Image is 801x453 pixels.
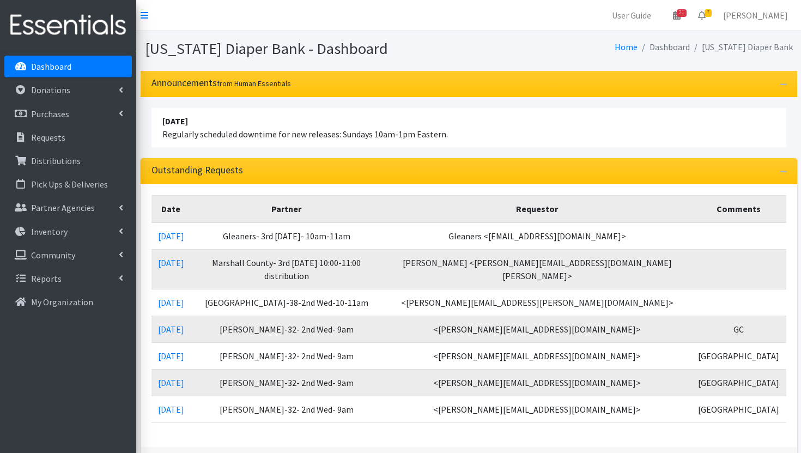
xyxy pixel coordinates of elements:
td: [PERSON_NAME] <[PERSON_NAME][EMAIL_ADDRESS][DOMAIN_NAME][PERSON_NAME]> [383,249,691,289]
p: Dashboard [31,61,71,72]
td: <[PERSON_NAME][EMAIL_ADDRESS][DOMAIN_NAME]> [383,396,691,422]
a: Partner Agencies [4,197,132,219]
h3: Outstanding Requests [151,165,243,176]
td: [GEOGRAPHIC_DATA] [691,369,786,396]
p: Purchases [31,108,69,119]
a: 21 [664,4,689,26]
td: Marshall County- 3rd [DATE] 10:00-11:00 distribution [191,249,383,289]
a: Requests [4,126,132,148]
td: <[PERSON_NAME][EMAIL_ADDRESS][DOMAIN_NAME]> [383,369,691,396]
td: [PERSON_NAME]-32- 2nd Wed- 9am [191,369,383,396]
small: from Human Essentials [217,78,291,88]
td: [PERSON_NAME]-32- 2nd Wed- 9am [191,396,383,422]
td: Gleaners- 3rd [DATE]- 10am-11am [191,222,383,250]
td: <[PERSON_NAME][EMAIL_ADDRESS][DOMAIN_NAME]> [383,342,691,369]
p: Inventory [31,226,68,237]
a: Inventory [4,221,132,243]
a: My Organization [4,291,132,313]
a: [DATE] [158,324,184,335]
td: [GEOGRAPHIC_DATA]-38-2nd Wed-10-11am [191,289,383,316]
a: Pick Ups & Deliveries [4,173,132,195]
a: [DATE] [158,231,184,241]
td: [PERSON_NAME]-32- 2nd Wed- 9am [191,342,383,369]
a: Dashboard [4,56,132,77]
td: GC [691,316,786,342]
p: Distributions [31,155,81,166]
a: Purchases [4,103,132,125]
a: [DATE] [158,297,184,308]
th: Comments [691,195,786,222]
strong: [DATE] [162,116,188,126]
a: Donations [4,79,132,101]
span: 7 [705,9,712,17]
td: [GEOGRAPHIC_DATA] [691,342,786,369]
th: Partner [191,195,383,222]
p: Community [31,250,75,261]
th: Date [151,195,191,222]
span: 21 [677,9,687,17]
p: Pick Ups & Deliveries [31,179,108,190]
a: 7 [689,4,714,26]
a: [PERSON_NAME] [714,4,797,26]
td: <[PERSON_NAME][EMAIL_ADDRESS][PERSON_NAME][DOMAIN_NAME]> [383,289,691,316]
a: User Guide [603,4,660,26]
li: Dashboard [638,39,690,55]
td: [GEOGRAPHIC_DATA] [691,396,786,422]
p: My Organization [31,297,93,307]
p: Reports [31,273,62,284]
p: Requests [31,132,65,143]
li: [US_STATE] Diaper Bank [690,39,793,55]
a: [DATE] [158,404,184,415]
p: Donations [31,84,70,95]
img: HumanEssentials [4,7,132,44]
h3: Announcements [151,77,291,89]
a: Distributions [4,150,132,172]
a: Home [615,41,638,52]
a: [DATE] [158,257,184,268]
li: Regularly scheduled downtime for new releases: Sundays 10am-1pm Eastern. [151,108,786,147]
th: Requestor [383,195,691,222]
a: Community [4,244,132,266]
h1: [US_STATE] Diaper Bank - Dashboard [145,39,465,58]
a: [DATE] [158,377,184,388]
td: Gleaners <[EMAIL_ADDRESS][DOMAIN_NAME]> [383,222,691,250]
td: [PERSON_NAME]-32- 2nd Wed- 9am [191,316,383,342]
a: [DATE] [158,351,184,361]
p: Partner Agencies [31,202,95,213]
a: Reports [4,268,132,289]
td: <[PERSON_NAME][EMAIL_ADDRESS][DOMAIN_NAME]> [383,316,691,342]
